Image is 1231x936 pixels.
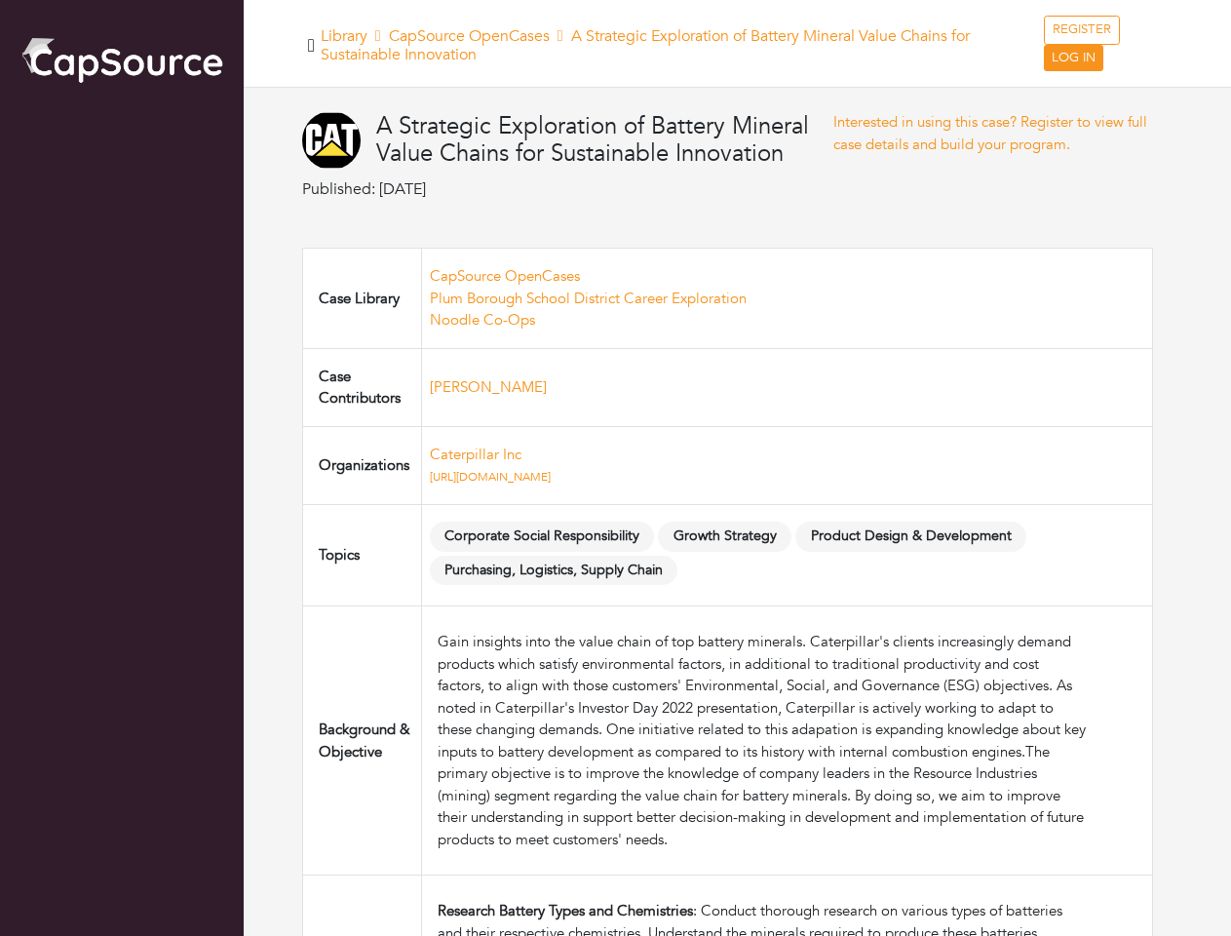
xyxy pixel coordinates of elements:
a: Caterpillar Inc [430,445,521,464]
td: Case Library [303,249,422,349]
div: Gain insights into the value chain of top battery minerals. Caterpillar's clients increasingly de... [438,631,1089,850]
a: Plum Borough School District Career Exploration [430,289,747,308]
td: Background & Objective [303,606,422,876]
p: Published: [DATE] [302,177,833,201]
td: Topics [303,504,422,606]
td: Case Contributors [303,348,422,426]
span: Product Design & Development [795,522,1026,552]
a: Noodle Co-Ops [430,310,535,330]
a: REGISTER [1044,16,1120,45]
img: caterpillar-logo2-logo-svg-vector.svg [302,111,361,170]
h5: Library A Strategic Exploration of Battery Mineral Value Chains for Sustainable Innovation [321,27,1045,64]
a: [PERSON_NAME] [430,377,547,397]
span: Growth Strategy [658,522,791,552]
strong: Research Battery Types and Chemistries [438,901,693,920]
span: Purchasing, Logistics, Supply Chain [430,556,678,586]
span: Corporate Social Responsibility [430,522,655,552]
a: Interested in using this case? Register to view full case details and build your program. [833,112,1147,154]
h4: A Strategic Exploration of Battery Mineral Value Chains for Sustainable Innovation [376,113,833,170]
a: LOG IN [1044,45,1103,72]
img: cap_logo.png [19,34,224,85]
a: CapSource OpenCases [389,25,550,47]
td: Organizations [303,426,422,504]
a: CapSource OpenCases [430,266,580,286]
a: [URL][DOMAIN_NAME] [430,469,551,485]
